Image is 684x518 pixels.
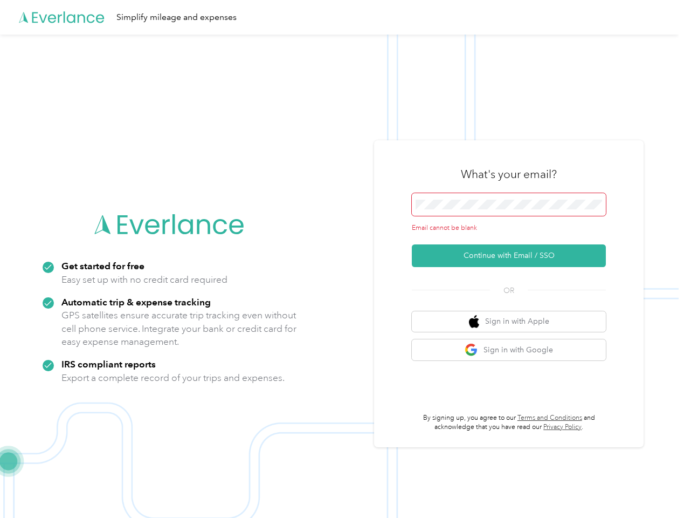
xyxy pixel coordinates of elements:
button: apple logoSign in with Apple [412,311,606,332]
p: Export a complete record of your trips and expenses. [61,371,285,385]
img: google logo [465,343,478,357]
p: GPS satellites ensure accurate trip tracking even without cell phone service. Integrate your bank... [61,309,297,349]
strong: Automatic trip & expense tracking [61,296,211,308]
div: Simplify mileage and expenses [116,11,237,24]
p: By signing up, you agree to our and acknowledge that you have read our . [412,413,606,432]
a: Terms and Conditions [517,414,582,422]
img: apple logo [469,315,480,329]
div: Email cannot be blank [412,223,606,233]
button: google logoSign in with Google [412,339,606,360]
p: Easy set up with no credit card required [61,273,227,287]
h3: What's your email? [461,167,557,182]
span: OR [490,285,528,296]
button: Continue with Email / SSO [412,244,606,267]
strong: Get started for free [61,260,144,271]
strong: IRS compliant reports [61,358,156,370]
a: Privacy Policy [543,423,582,431]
